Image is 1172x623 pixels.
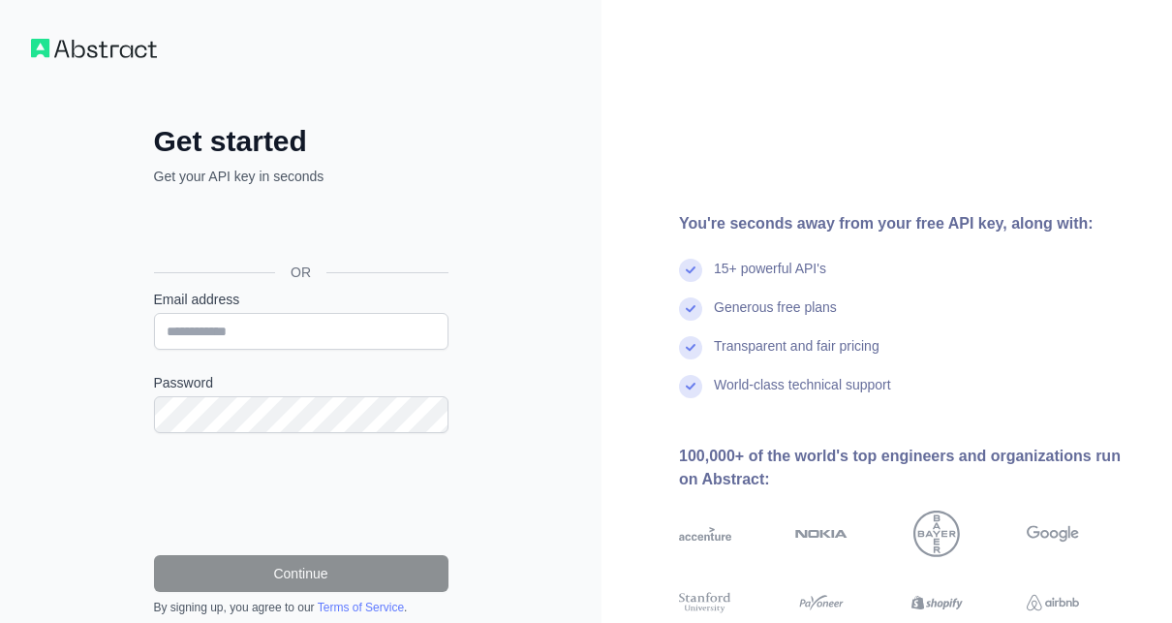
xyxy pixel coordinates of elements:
[31,39,157,58] img: Workflow
[154,290,448,309] label: Email address
[714,259,826,297] div: 15+ powerful API's
[679,375,702,398] img: check mark
[913,511,960,557] img: bayer
[154,167,448,186] p: Get your API key in seconds
[679,590,731,616] img: stanford university
[714,336,879,375] div: Transparent and fair pricing
[679,297,702,321] img: check mark
[154,600,448,615] div: By signing up, you agree to our .
[1027,590,1079,616] img: airbnb
[679,445,1141,491] div: 100,000+ of the world's top engineers and organizations run on Abstract:
[679,511,731,557] img: accenture
[714,297,837,336] div: Generous free plans
[679,336,702,359] img: check mark
[795,511,848,557] img: nokia
[1027,511,1079,557] img: google
[318,601,404,614] a: Terms of Service
[795,590,848,616] img: payoneer
[679,259,702,282] img: check mark
[144,207,454,250] iframe: Sign in with Google Button
[714,375,891,414] div: World-class technical support
[154,124,448,159] h2: Get started
[679,212,1141,235] div: You're seconds away from your free API key, along with:
[911,590,964,616] img: shopify
[154,555,448,592] button: Continue
[154,456,448,532] iframe: reCAPTCHA
[154,373,448,392] label: Password
[275,263,326,282] span: OR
